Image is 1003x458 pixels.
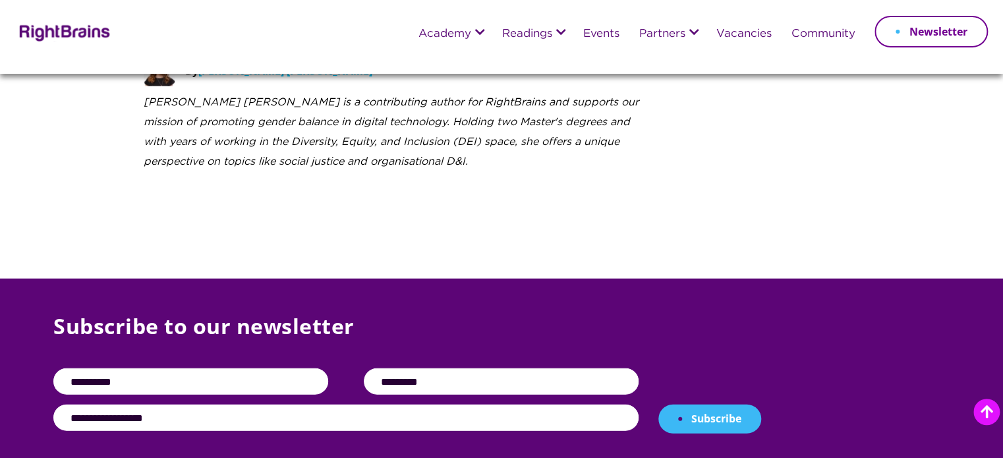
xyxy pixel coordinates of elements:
[502,28,552,40] a: Readings
[53,312,950,369] p: Subscribe to our newsletter
[874,16,988,47] a: Newsletter
[583,28,619,40] a: Events
[144,98,639,167] i: [PERSON_NAME] [PERSON_NAME] is a contributing author for RightBrains and supports our mission of ...
[716,28,771,40] a: Vacancies
[658,405,761,434] button: Subscribe
[15,22,111,42] img: Rightbrains
[639,28,685,40] a: Partners
[791,28,855,40] a: Community
[418,28,471,40] a: Academy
